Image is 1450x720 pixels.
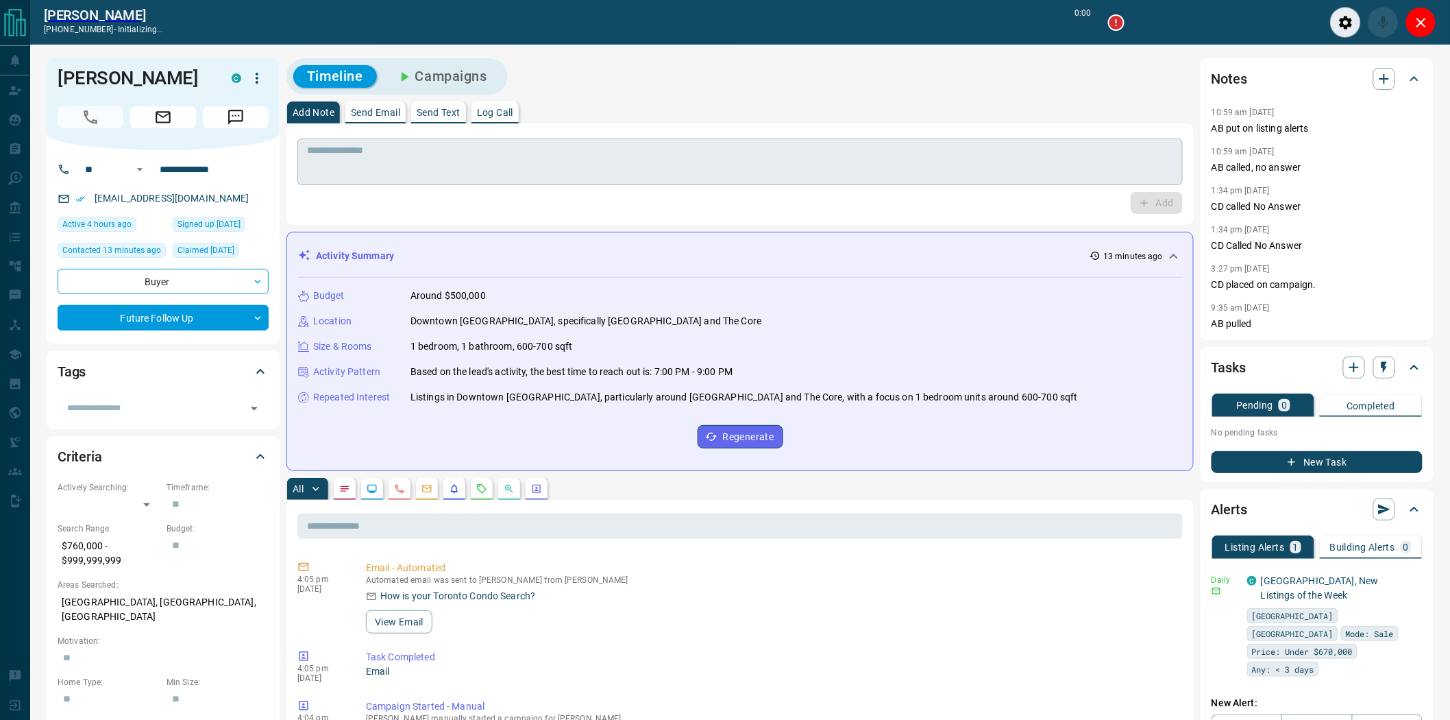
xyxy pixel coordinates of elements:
[1212,303,1270,313] p: 9:35 am [DATE]
[1252,627,1334,640] span: [GEOGRAPHIC_DATA]
[421,483,432,494] svg: Emails
[58,535,160,572] p: $760,000 - $999,999,999
[1252,609,1334,623] span: [GEOGRAPHIC_DATA]
[1212,225,1270,235] p: 1:34 pm [DATE]
[1103,250,1163,263] p: 13 minutes ago
[58,635,269,647] p: Motivation:
[476,483,487,494] svg: Requests
[1212,586,1221,596] svg: Email
[62,243,161,257] span: Contacted 13 minutes ago
[351,108,400,117] p: Send Email
[1212,451,1423,473] button: New Task
[58,355,269,388] div: Tags
[173,243,269,262] div: Tue Jun 11 2024
[297,673,345,683] p: [DATE]
[367,483,378,494] svg: Lead Browsing Activity
[1212,68,1247,90] h2: Notes
[410,339,573,354] p: 1 bedroom, 1 bathroom, 600-700 sqft
[58,481,160,494] p: Actively Searching:
[62,217,132,231] span: Active 4 hours ago
[1212,239,1423,253] p: CD Called No Answer
[118,25,164,34] span: initializing...
[1212,499,1247,520] h2: Alerts
[1261,575,1379,601] a: [GEOGRAPHIC_DATA], New Listings of the Week
[380,589,535,603] p: How is your Toronto Condo Search?
[44,23,164,36] p: [PHONE_NUMBER] -
[58,305,269,331] div: Future Follow Up
[1212,147,1275,156] p: 10:59 am [DATE]
[1212,574,1239,586] p: Daily
[531,483,542,494] svg: Agent Actions
[132,161,148,178] button: Open
[1212,493,1423,526] div: Alerts
[1330,542,1395,552] p: Building Alerts
[1236,400,1273,410] p: Pending
[366,610,432,634] button: View Email
[58,243,166,262] div: Wed Aug 13 2025
[232,73,241,83] div: condos.ca
[58,523,160,535] p: Search Range:
[1075,7,1092,38] p: 0:00
[313,289,345,303] p: Budget
[1212,200,1423,214] p: CD called No Answer
[313,365,380,379] p: Activity Pattern
[130,106,196,128] span: Email
[417,108,460,117] p: Send Text
[313,339,372,354] p: Size & Rooms
[167,676,269,688] p: Min Size:
[410,289,486,303] p: Around $500,000
[293,484,304,494] p: All
[75,194,85,204] svg: Email Verified
[382,65,501,88] button: Campaigns
[1252,645,1353,658] span: Price: Under $670,000
[167,481,269,494] p: Timeframe:
[1212,121,1423,136] p: AB put on listing alerts
[297,664,345,673] p: 4:05 pm
[339,483,350,494] svg: Notes
[293,65,377,88] button: Timeline
[58,106,123,128] span: Call
[1368,7,1399,38] div: Mute
[449,483,460,494] svg: Listing Alerts
[504,483,515,494] svg: Opportunities
[316,249,394,263] p: Activity Summary
[58,440,269,473] div: Criteria
[366,650,1177,664] p: Task Completed
[245,399,264,418] button: Open
[1212,317,1423,331] p: AB pulled
[1225,542,1285,552] p: Listing Alerts
[58,591,269,628] p: [GEOGRAPHIC_DATA], [GEOGRAPHIC_DATA], [GEOGRAPHIC_DATA]
[410,314,761,328] p: Downtown [GEOGRAPHIC_DATA], specifically [GEOGRAPHIC_DATA] and The Core
[410,390,1078,405] p: Listings in Downtown [GEOGRAPHIC_DATA], particularly around [GEOGRAPHIC_DATA] and The Core, with ...
[1212,160,1423,175] p: AB called, no answer
[1212,696,1423,710] p: New Alert:
[1212,108,1275,117] p: 10:59 am [DATE]
[173,217,269,236] div: Sat May 29 2021
[366,575,1177,585] p: Automated email was sent to [PERSON_NAME] from [PERSON_NAME]
[58,217,166,236] div: Wed Aug 13 2025
[1330,7,1361,38] div: Audio Settings
[58,446,102,468] h2: Criteria
[366,561,1177,575] p: Email - Automated
[58,676,160,688] p: Home Type:
[95,193,249,204] a: [EMAIL_ADDRESS][DOMAIN_NAME]
[1252,662,1314,676] span: Any: < 3 days
[1212,422,1423,443] p: No pending tasks
[1212,357,1246,379] h2: Tasks
[1347,401,1395,411] p: Completed
[177,243,234,257] span: Claimed [DATE]
[1405,7,1436,38] div: Close
[1403,542,1409,552] p: 0
[313,314,352,328] p: Location
[297,584,345,594] p: [DATE]
[1281,400,1287,410] p: 0
[293,108,334,117] p: Add Note
[394,483,405,494] svg: Calls
[477,108,513,117] p: Log Call
[366,699,1177,714] p: Campaign Started - Manual
[44,7,164,23] a: [PERSON_NAME]
[297,575,345,584] p: 4:05 pm
[366,664,1177,679] p: Email
[1293,542,1299,552] p: 1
